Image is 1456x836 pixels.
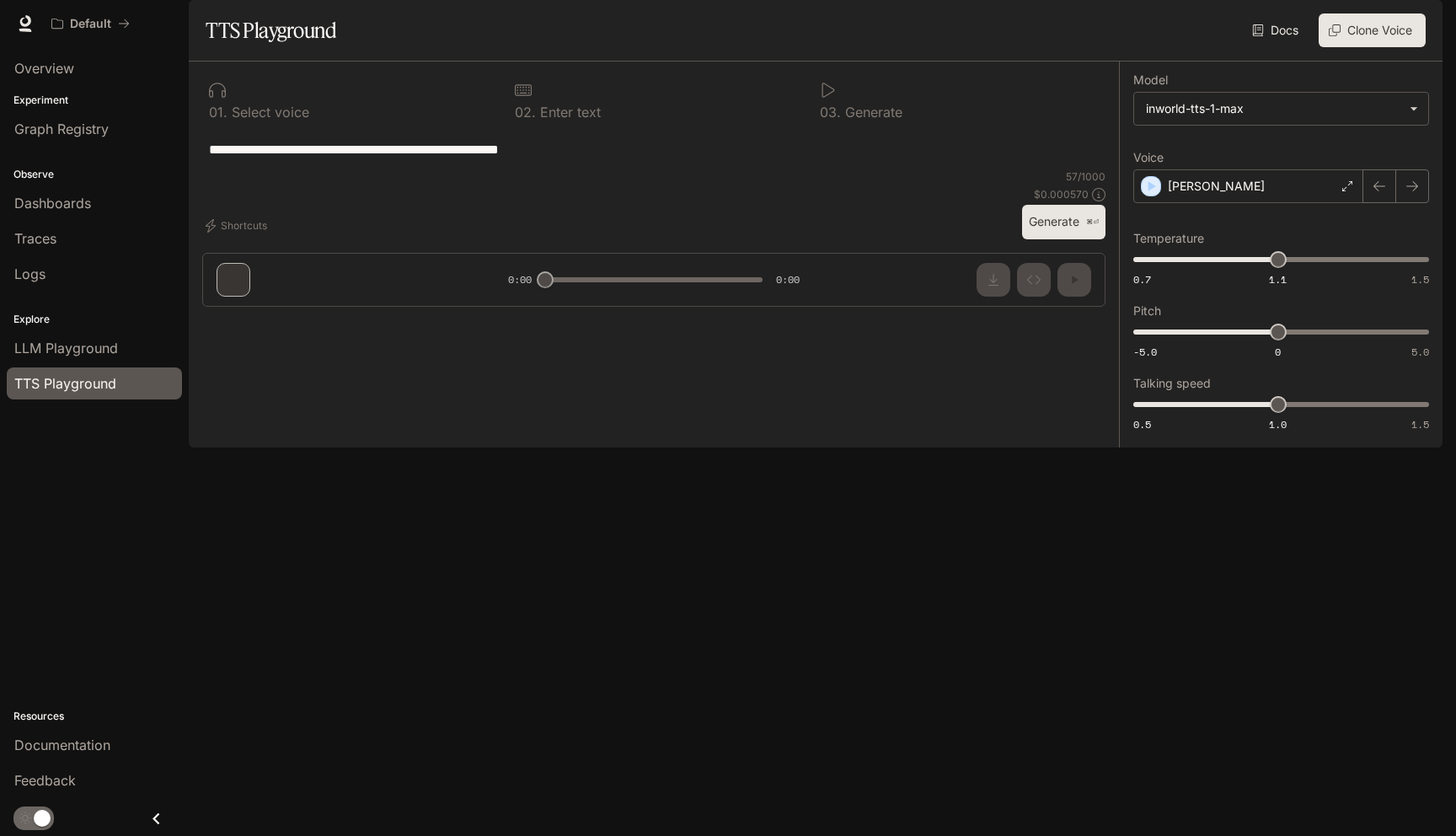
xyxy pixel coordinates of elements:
a: Docs [1249,13,1305,47]
span: 1.1 [1269,272,1287,287]
p: 0 1 . [209,105,227,119]
p: $ 0.000570 [1034,187,1089,201]
h1: TTS Playground [206,13,336,47]
span: -5.0 [1133,345,1157,359]
span: 0.7 [1133,272,1151,287]
p: 57 / 1000 [1066,169,1105,184]
span: 0.5 [1133,417,1151,431]
p: Enter text [536,105,601,119]
span: 5.0 [1411,345,1429,359]
span: 1.5 [1411,417,1429,431]
button: Clone Voice [1319,13,1426,47]
button: Generate⌘⏎ [1022,205,1105,239]
p: Generate [841,105,902,119]
p: Voice [1133,152,1164,163]
p: Temperature [1133,233,1204,244]
p: Default [70,17,111,31]
p: Model [1133,74,1168,86]
button: Shortcuts [202,212,274,239]
div: inworld-tts-1-max [1146,100,1401,117]
p: 0 3 . [820,105,841,119]
p: [PERSON_NAME] [1168,178,1265,195]
button: All workspaces [44,7,137,40]
p: ⌘⏎ [1086,217,1099,228]
span: 0 [1275,345,1281,359]
span: 1.5 [1411,272,1429,287]
p: 0 2 . [515,105,536,119]
span: 1.0 [1269,417,1287,431]
p: Pitch [1133,305,1161,317]
p: Select voice [227,105,309,119]
p: Talking speed [1133,378,1211,389]
div: inworld-tts-1-max [1134,93,1428,125]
